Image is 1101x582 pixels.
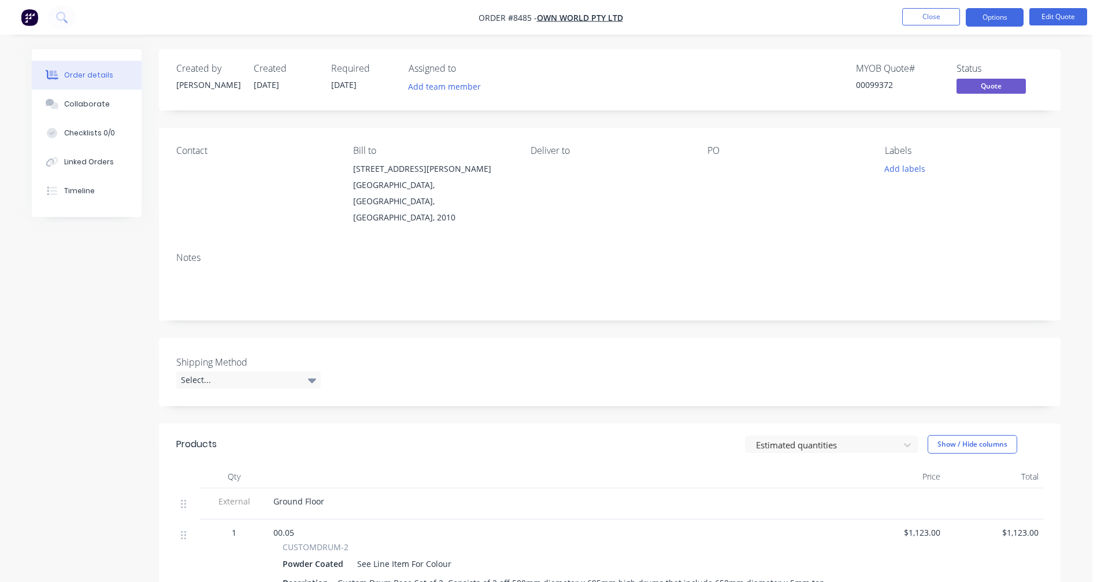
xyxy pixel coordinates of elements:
[353,161,511,177] div: [STREET_ADDRESS][PERSON_NAME]
[64,99,110,109] div: Collaborate
[531,145,689,156] div: Deliver to
[32,61,142,90] button: Order details
[479,12,537,23] span: Order #8485 -
[199,465,269,488] div: Qty
[176,79,240,91] div: [PERSON_NAME]
[32,119,142,148] button: Checklists 0/0
[176,355,321,369] label: Shipping Method
[176,145,335,156] div: Contact
[232,526,236,539] span: 1
[64,70,113,80] div: Order details
[32,90,142,119] button: Collaborate
[331,79,357,90] span: [DATE]
[353,145,511,156] div: Bill to
[847,465,945,488] div: Price
[176,63,240,74] div: Created by
[273,527,294,538] span: 00.05
[707,145,866,156] div: PO
[402,79,487,94] button: Add team member
[32,148,142,176] button: Linked Orders
[204,495,264,507] span: External
[945,465,1043,488] div: Total
[273,496,324,507] span: Ground Floor
[537,12,623,23] a: Own World Pty Ltd
[409,63,524,74] div: Assigned to
[409,79,487,94] button: Add team member
[176,437,217,451] div: Products
[21,9,38,26] img: Factory
[353,555,451,572] div: See Line Item For Colour
[176,371,321,389] div: Select...
[331,63,395,74] div: Required
[283,541,349,553] span: CUSTOMDRUM-2
[928,435,1017,454] button: Show / Hide columns
[64,186,95,196] div: Timeline
[283,555,348,572] div: Powder Coated
[957,63,1043,74] div: Status
[950,526,1039,539] span: $1,123.00
[957,79,1026,93] span: Quote
[64,128,115,138] div: Checklists 0/0
[851,526,940,539] span: $1,123.00
[32,176,142,205] button: Timeline
[966,8,1024,27] button: Options
[353,177,511,226] div: [GEOGRAPHIC_DATA], [GEOGRAPHIC_DATA], [GEOGRAPHIC_DATA], 2010
[856,79,943,91] div: 00099372
[902,8,960,25] button: Close
[1029,8,1087,25] button: Edit Quote
[64,157,114,167] div: Linked Orders
[176,252,1043,263] div: Notes
[856,63,943,74] div: MYOB Quote #
[353,161,511,226] div: [STREET_ADDRESS][PERSON_NAME][GEOGRAPHIC_DATA], [GEOGRAPHIC_DATA], [GEOGRAPHIC_DATA], 2010
[878,161,931,176] button: Add labels
[254,63,317,74] div: Created
[254,79,279,90] span: [DATE]
[885,145,1043,156] div: Labels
